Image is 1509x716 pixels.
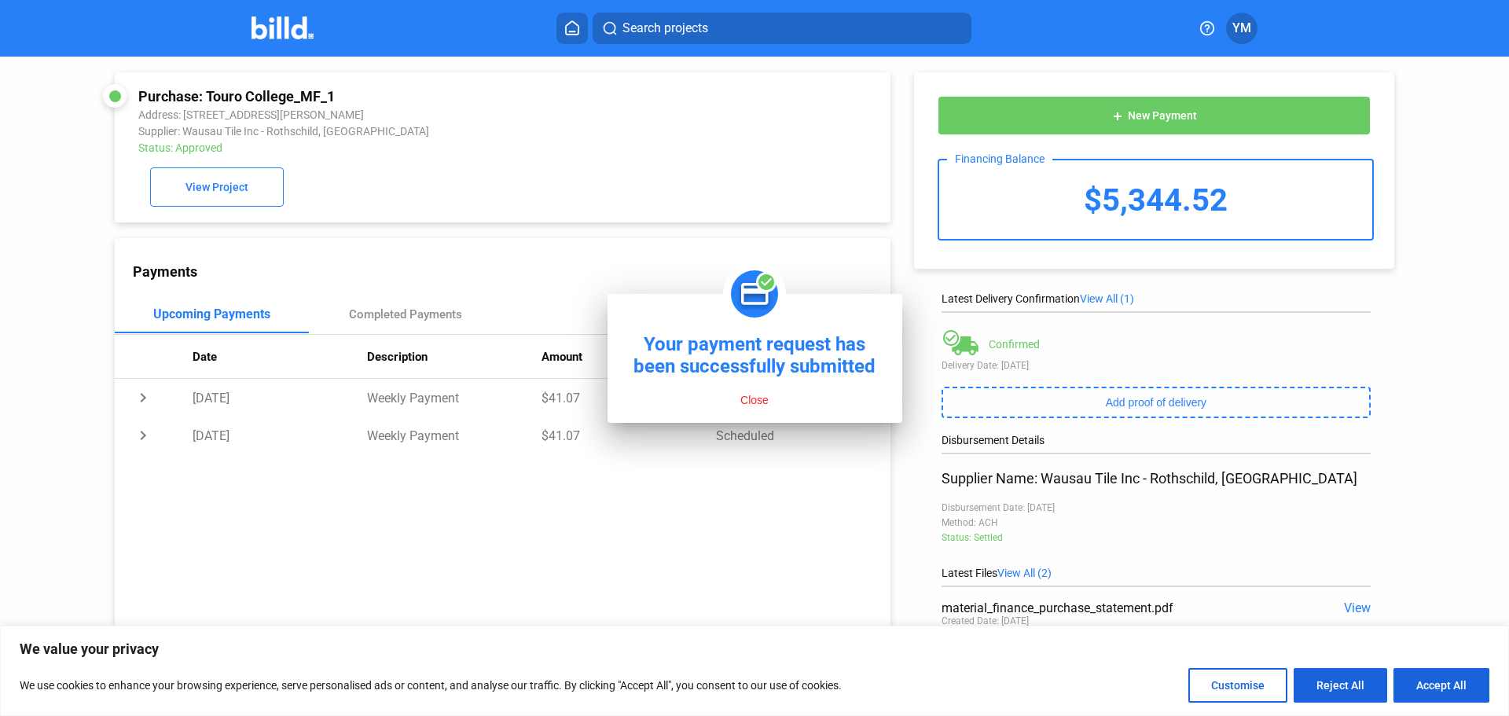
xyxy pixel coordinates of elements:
div: Your payment request has been successfully submitted [633,333,876,377]
p: We use cookies to enhance your browsing experience, serve personalised ads or content, and analys... [20,676,842,695]
button: Reject All [1294,668,1387,703]
button: Accept All [1393,668,1489,703]
button: Close [736,393,773,407]
button: Customise [1188,668,1287,703]
p: We value your privacy [20,640,1489,659]
img: payment-successfully-icon.png [734,278,776,310]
